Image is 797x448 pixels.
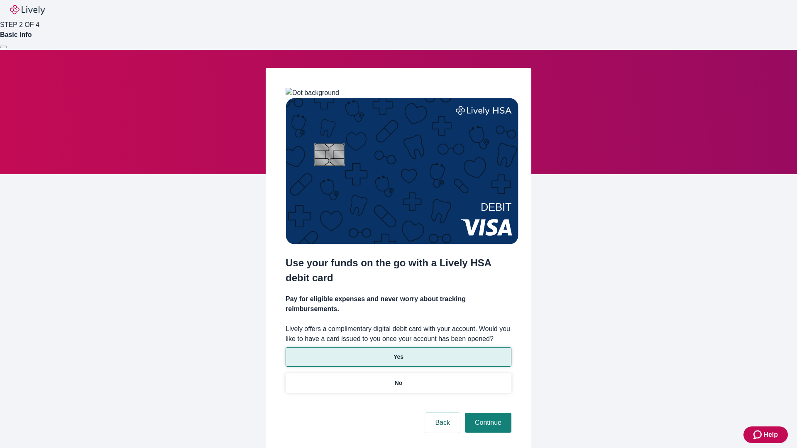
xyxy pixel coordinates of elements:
[394,353,403,361] p: Yes
[286,256,511,285] h2: Use your funds on the go with a Lively HSA debit card
[286,294,511,314] h4: Pay for eligible expenses and never worry about tracking reimbursements.
[286,373,511,393] button: No
[286,98,518,244] img: Debit card
[286,88,339,98] img: Dot background
[10,5,45,15] img: Lively
[286,347,511,367] button: Yes
[763,430,778,440] span: Help
[465,413,511,433] button: Continue
[395,379,403,387] p: No
[743,426,788,443] button: Zendesk support iconHelp
[425,413,460,433] button: Back
[286,324,511,344] label: Lively offers a complimentary digital debit card with your account. Would you like to have a card...
[753,430,763,440] svg: Zendesk support icon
